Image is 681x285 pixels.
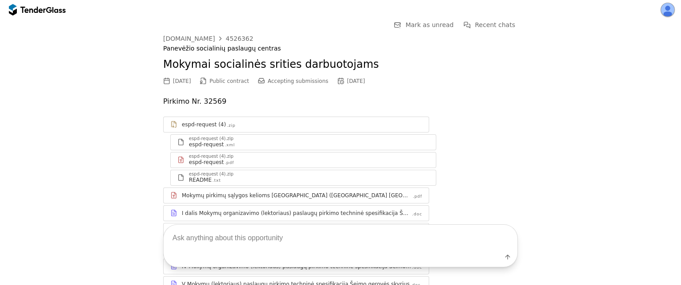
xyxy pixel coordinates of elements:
[189,137,234,141] div: espd-request (4).zip
[189,154,234,159] div: espd-request (4).zip
[475,21,515,28] span: Recent chats
[182,121,226,128] div: espd-request (4)
[406,21,454,28] span: Mark as unread
[226,35,253,42] div: 4526362
[225,160,234,166] div: .pdf
[163,95,518,108] p: Pirkimo Nr. 32569
[189,172,234,176] div: espd-request (4).zip
[163,187,429,203] a: Mokymų pirkimų sąlygos kelioms [GEOGRAPHIC_DATA] ([GEOGRAPHIC_DATA] [GEOGRAPHIC_DATA] skyriaus mo...
[413,194,422,199] div: .pdf
[391,20,457,31] button: Mark as unread
[189,176,211,183] div: README
[163,45,518,52] div: Panevėžio socialinių paslaugų centras
[227,123,235,129] div: .zip
[170,170,436,186] a: espd-request (4).zipREADME.txt
[173,78,191,84] div: [DATE]
[268,78,329,84] span: Accepting submissions
[212,178,221,183] div: .txt
[225,142,235,148] div: .xml
[461,20,518,31] button: Recent chats
[347,78,365,84] div: [DATE]
[163,35,253,42] a: [DOMAIN_NAME]4526362
[170,134,436,150] a: espd-request (4).zipespd-request.xml
[163,35,215,42] div: [DOMAIN_NAME]
[189,159,224,166] div: espd-request
[189,141,224,148] div: espd-request
[163,117,429,133] a: espd-request (4).zip
[182,192,412,199] div: Mokymų pirkimų sąlygos kelioms [GEOGRAPHIC_DATA] ([GEOGRAPHIC_DATA] [GEOGRAPHIC_DATA] skyriaus mo...
[163,57,518,72] h2: Mokymai socialinės srities darbuotojams
[210,78,249,84] span: Public contract
[163,205,429,221] a: I dalis Mokymų organizavimo (lektoriaus) paslaugų pirkimo techninė spesifikacija Šeimo gerovės sk...
[170,152,436,168] a: espd-request (4).zipespd-request.pdf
